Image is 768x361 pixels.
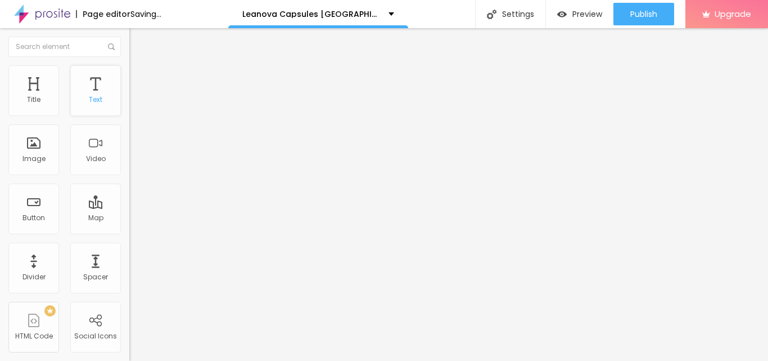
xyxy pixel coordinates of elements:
[27,96,40,104] div: Title
[74,332,117,340] div: Social Icons
[630,10,657,19] span: Publish
[715,9,751,19] span: Upgrade
[22,155,46,163] div: Image
[76,10,130,18] div: Page editor
[86,155,106,163] div: Video
[22,273,46,281] div: Divider
[557,10,567,19] img: view-1.svg
[88,214,103,222] div: Map
[487,10,496,19] img: Icone
[572,10,602,19] span: Preview
[83,273,108,281] div: Spacer
[8,37,121,57] input: Search element
[89,96,102,104] div: Text
[22,214,45,222] div: Button
[130,10,161,18] div: Saving...
[108,43,115,50] img: Icone
[546,3,613,25] button: Preview
[129,28,768,361] iframe: Editor
[242,10,380,18] p: Leanova Capsules [GEOGRAPHIC_DATA]
[15,332,53,340] div: HTML Code
[613,3,674,25] button: Publish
